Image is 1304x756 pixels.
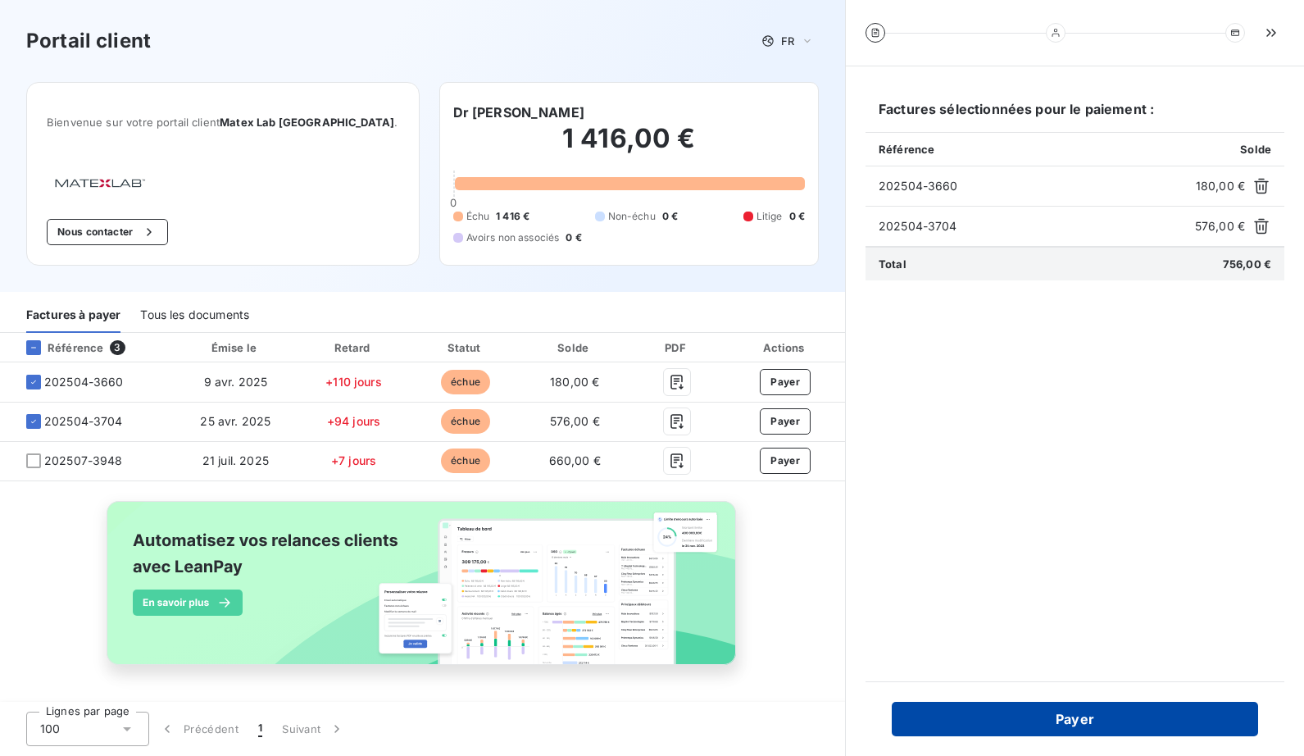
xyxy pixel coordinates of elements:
[729,339,842,356] div: Actions
[781,34,794,48] span: FR
[441,409,490,434] span: échue
[325,375,382,389] span: +110 jours
[524,339,625,356] div: Solde
[301,339,407,356] div: Retard
[140,298,249,333] div: Tous les documents
[879,143,934,156] span: Référence
[44,413,123,430] span: 202504-3704
[441,449,490,473] span: échue
[26,26,151,56] h3: Portail client
[608,209,656,224] span: Non-échu
[44,453,123,469] span: 202507-3948
[414,339,518,356] div: Statut
[879,218,1188,235] span: 202504-3704
[202,453,269,467] span: 21 juil. 2025
[26,298,120,333] div: Factures à payer
[441,370,490,394] span: échue
[760,448,811,474] button: Payer
[550,414,600,428] span: 576,00 €
[892,702,1258,736] button: Payer
[272,712,355,746] button: Suivant
[40,721,60,737] span: 100
[879,257,906,271] span: Total
[110,340,125,355] span: 3
[177,339,293,356] div: Émise le
[331,453,376,467] span: +7 jours
[453,122,806,171] h2: 1 416,00 €
[450,196,457,209] span: 0
[327,414,380,428] span: +94 jours
[550,375,599,389] span: 180,00 €
[204,375,268,389] span: 9 avr. 2025
[13,340,103,355] div: Référence
[47,219,168,245] button: Nous contacter
[47,116,399,129] span: Bienvenue sur votre portail client .
[757,209,783,224] span: Litige
[47,171,152,193] img: Company logo
[1195,218,1245,235] span: 576,00 €
[879,178,1189,194] span: 202504-3660
[496,209,529,224] span: 1 416 €
[760,408,811,435] button: Payer
[149,712,248,746] button: Précédent
[866,99,1284,132] h6: Factures sélectionnées pour le paiement :
[760,369,811,395] button: Payer
[549,453,601,467] span: 660,00 €
[1240,143,1271,156] span: Solde
[566,230,581,245] span: 0 €
[92,491,754,693] img: banner
[220,116,394,129] span: Matex Lab [GEOGRAPHIC_DATA]
[466,230,560,245] span: Avoirs non associés
[632,339,722,356] div: PDF
[1196,178,1245,194] span: 180,00 €
[789,209,805,224] span: 0 €
[662,209,678,224] span: 0 €
[1223,257,1271,271] span: 756,00 €
[258,721,262,737] span: 1
[453,102,584,122] h6: Dr [PERSON_NAME]
[248,712,272,746] button: 1
[466,209,490,224] span: Échu
[200,414,270,428] span: 25 avr. 2025
[44,374,124,390] span: 202504-3660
